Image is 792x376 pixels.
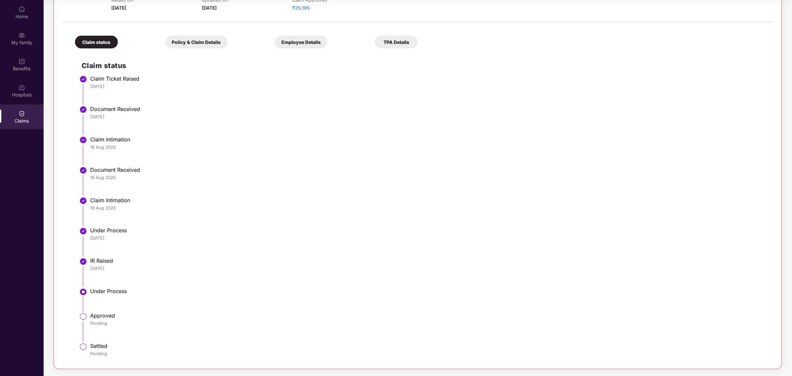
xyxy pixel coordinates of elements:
div: 19 Aug 2025 [90,205,767,211]
div: [DATE] [90,114,767,120]
div: TPA Details [375,36,418,49]
img: svg+xml;base64,PHN2ZyBpZD0iU3RlcC1Eb25lLTMyeDMyIiB4bWxucz0iaHR0cDovL3d3dy53My5vcmcvMjAwMC9zdmciIH... [79,258,87,266]
img: svg+xml;base64,PHN2ZyBpZD0iU3RlcC1QZW5kaW5nLTMyeDMyIiB4bWxucz0iaHR0cDovL3d3dy53My5vcmcvMjAwMC9zdm... [79,313,87,320]
img: svg+xml;base64,PHN2ZyBpZD0iU3RlcC1Eb25lLTMyeDMyIiB4bWxucz0iaHR0cDovL3d3dy53My5vcmcvMjAwMC9zdmciIH... [79,106,87,114]
img: svg+xml;base64,PHN2ZyBpZD0iSG9zcGl0YWxzIiB4bWxucz0iaHR0cDovL3d3dy53My5vcmcvMjAwMC9zdmciIHdpZHRoPS... [18,84,25,91]
div: Claim Ticket Raised [90,75,767,82]
span: [DATE] [111,5,126,11]
span: ₹25,195 [293,5,310,11]
div: IR Raised [90,258,767,264]
div: Under Process [90,288,767,295]
div: Employee Details [275,36,327,49]
div: 19 Aug 2025 [90,144,767,150]
img: svg+xml;base64,PHN2ZyBpZD0iU3RlcC1Eb25lLTMyeDMyIiB4bWxucz0iaHR0cDovL3d3dy53My5vcmcvMjAwMC9zdmciIH... [79,136,87,144]
img: svg+xml;base64,PHN2ZyBpZD0iU3RlcC1BY3RpdmUtMzJ4MzIiIHhtbG5zPSJodHRwOi8vd3d3LnczLm9yZy8yMDAwL3N2Zy... [79,288,87,296]
div: Document Received [90,106,767,112]
div: Approved [90,313,767,319]
div: Policy & Claim Details [165,36,228,49]
img: svg+xml;base64,PHN2ZyBpZD0iU3RlcC1Eb25lLTMyeDMyIiB4bWxucz0iaHR0cDovL3d3dy53My5vcmcvMjAwMC9zdmciIH... [79,197,87,205]
div: [DATE] [90,266,767,272]
img: svg+xml;base64,PHN2ZyBpZD0iU3RlcC1Eb25lLTMyeDMyIiB4bWxucz0iaHR0cDovL3d3dy53My5vcmcvMjAwMC9zdmciIH... [79,227,87,235]
div: Pending [90,320,767,326]
div: [DATE] [90,83,767,89]
img: svg+xml;base64,PHN2ZyBpZD0iSG9tZSIgeG1sbnM9Imh0dHA6Ly93d3cudzMub3JnLzIwMDAvc3ZnIiB3aWR0aD0iMjAiIG... [18,6,25,13]
img: svg+xml;base64,PHN2ZyBpZD0iQmVuZWZpdHMiIHhtbG5zPSJodHRwOi8vd3d3LnczLm9yZy8yMDAwL3N2ZyIgd2lkdGg9Ij... [18,58,25,65]
div: Document Received [90,167,767,173]
div: Pending [90,351,767,357]
img: svg+xml;base64,PHN2ZyBpZD0iU3RlcC1QZW5kaW5nLTMyeDMyIiB4bWxucz0iaHR0cDovL3d3dy53My5vcmcvMjAwMC9zdm... [79,343,87,351]
img: svg+xml;base64,PHN2ZyB3aWR0aD0iMjAiIGhlaWdodD0iMjAiIHZpZXdCb3g9IjAgMCAyMCAyMCIgZmlsbD0ibm9uZSIgeG... [18,32,25,39]
div: Claim Intimation [90,136,767,143]
img: svg+xml;base64,PHN2ZyBpZD0iQ2xhaW0iIHhtbG5zPSJodHRwOi8vd3d3LnczLm9yZy8yMDAwL3N2ZyIgd2lkdGg9IjIwIi... [18,110,25,117]
img: svg+xml;base64,PHN2ZyBpZD0iU3RlcC1Eb25lLTMyeDMyIiB4bWxucz0iaHR0cDovL3d3dy53My5vcmcvMjAwMC9zdmciIH... [79,75,87,83]
div: Claim status [75,36,118,49]
div: 19 Aug 2025 [90,174,767,180]
div: Claim Intimation [90,197,767,204]
div: [DATE] [90,235,767,241]
h2: Claim status [82,60,767,71]
span: [DATE] [202,5,217,11]
div: Settled [90,343,767,350]
div: Under Process [90,227,767,234]
img: svg+xml;base64,PHN2ZyBpZD0iU3RlcC1Eb25lLTMyeDMyIiB4bWxucz0iaHR0cDovL3d3dy53My5vcmcvMjAwMC9zdmciIH... [79,167,87,174]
